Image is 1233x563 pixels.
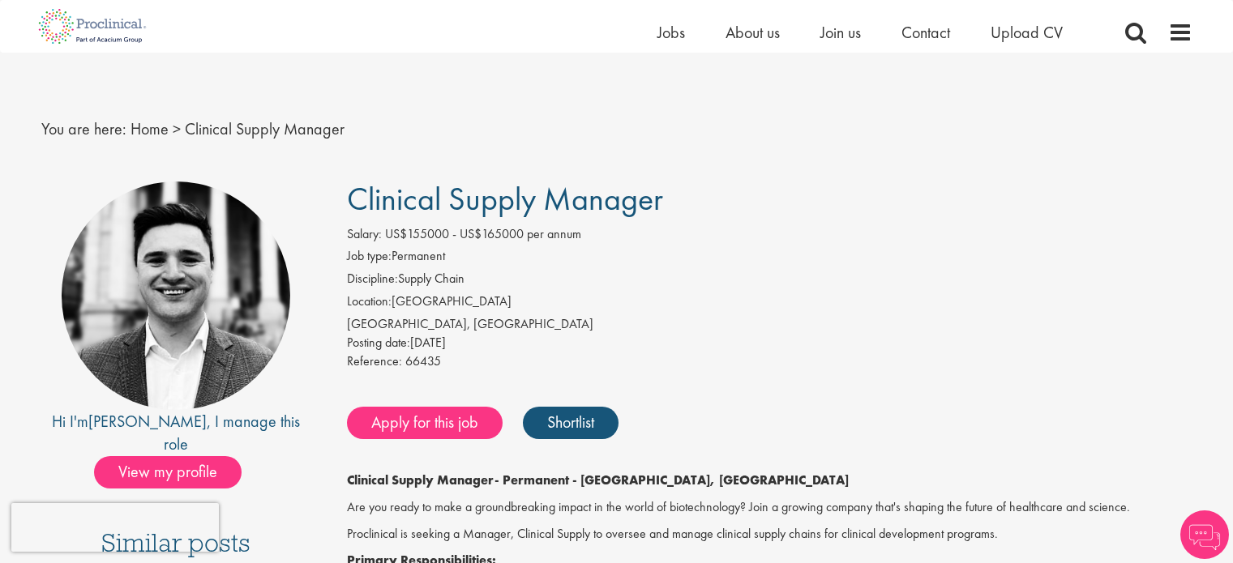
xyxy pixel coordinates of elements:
a: Upload CV [991,22,1063,43]
span: US$155000 - US$165000 per annum [385,225,581,242]
a: Shortlist [523,407,619,439]
div: [DATE] [347,334,1192,352]
img: Chatbot [1180,510,1229,559]
a: Join us [820,22,861,43]
iframe: reCAPTCHA [11,503,219,552]
div: Hi I'm , I manage this role [41,410,311,456]
label: Reference: [347,352,402,371]
span: Posting date: [347,334,410,351]
li: Supply Chain [347,270,1192,292]
span: 66435 [405,352,441,369]
label: Location: [347,292,392,311]
a: [PERSON_NAME] [88,411,207,432]
span: Clinical Supply Manager [185,118,345,139]
p: Proclinical is seeking a Manager, Clinical Supply to oversee and manage clinical supply chains fo... [347,525,1192,544]
img: imeage of recruiter Edward Little [62,181,290,410]
div: [GEOGRAPHIC_DATA], [GEOGRAPHIC_DATA] [347,315,1192,334]
label: Discipline: [347,270,398,288]
li: [GEOGRAPHIC_DATA] [347,292,1192,315]
span: View my profile [94,456,242,488]
a: breadcrumb link [131,118,169,139]
span: > [173,118,181,139]
span: You are here: [41,118,126,139]
a: Contact [901,22,950,43]
a: Jobs [657,22,685,43]
a: Apply for this job [347,407,503,439]
a: About us [726,22,780,43]
strong: - Permanent - [GEOGRAPHIC_DATA], [GEOGRAPHIC_DATA] [494,471,849,488]
p: Are you ready to make a groundbreaking impact in the world of biotechnology? Join a growing compa... [347,498,1192,517]
label: Salary: [347,225,382,244]
label: Job type: [347,247,392,266]
li: Permanent [347,247,1192,270]
a: View my profile [94,459,258,480]
strong: Clinical Supply Manager [347,471,494,488]
span: Clinical Supply Manager [347,178,663,220]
